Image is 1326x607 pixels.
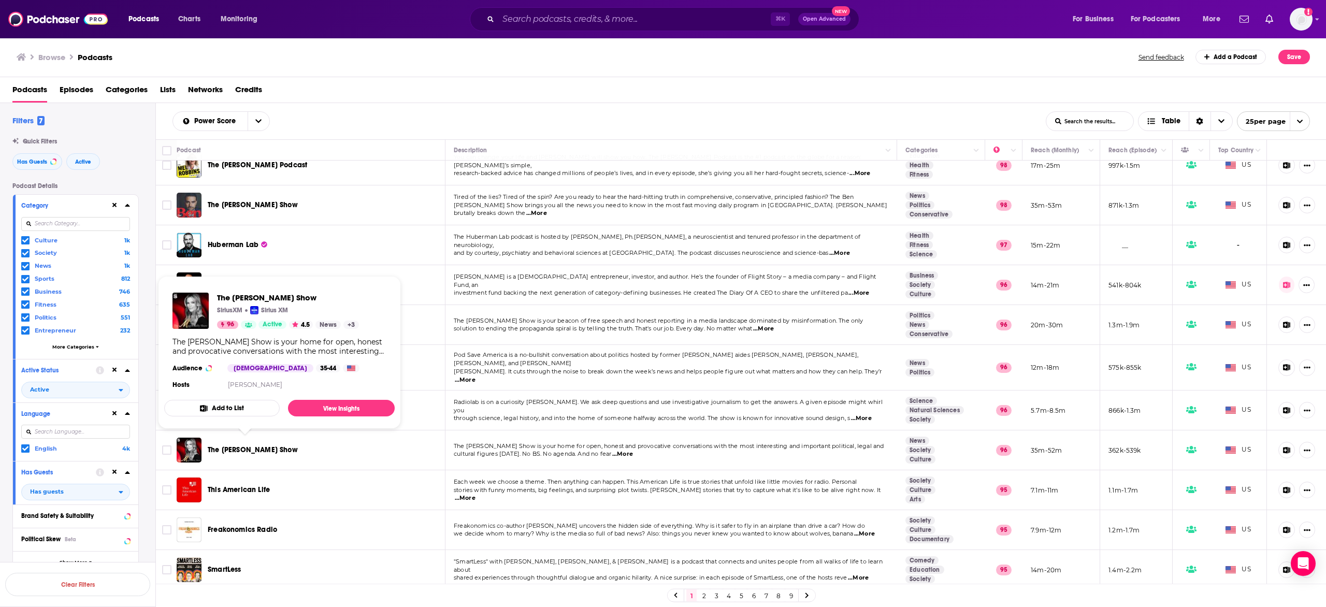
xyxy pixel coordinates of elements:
span: Toggle select row [162,161,171,170]
div: Power Score [993,144,1008,156]
h3: Browse [38,52,65,62]
a: Conservative [905,210,953,219]
a: Add a Podcast [1195,50,1266,64]
button: Choose View [1138,111,1233,131]
span: [PERSON_NAME]. It cuts through the noise to break down the week’s news and helps people figure ou... [454,368,882,375]
button: Show More Button [1299,157,1315,174]
span: US [1226,525,1251,535]
span: Active [30,387,49,393]
span: More Categories [52,344,94,350]
img: Huberman Lab [177,233,201,257]
span: You can change your life and [PERSON_NAME] will show you how. The [PERSON_NAME] Podcast is the #1... [454,153,861,169]
span: Networks [188,81,223,103]
div: Reach (Monthly) [1031,144,1079,156]
span: Logged in as LLassiter [1290,8,1313,31]
span: Toggle select row [162,240,171,250]
a: Comedy [905,556,939,565]
span: Quick Filters [23,138,57,145]
a: Science [905,250,937,258]
span: Power Score [194,118,239,125]
div: Open Intercom Messenger [1291,551,1316,576]
a: +3 [343,321,359,329]
span: ...More [526,209,547,218]
button: open menu [1065,11,1127,27]
img: SmartLess [177,557,201,582]
a: Natural Sciences [905,406,964,414]
a: Credits [235,81,262,103]
h3: Audience [172,364,219,372]
img: User Profile [1290,8,1313,31]
a: The [PERSON_NAME] Show [208,200,298,210]
span: 746 [119,288,130,295]
span: Toggle select row [162,200,171,210]
span: Freakonomics co-author [PERSON_NAME] uncovers the hidden side of everything. Why is it safer to f... [454,522,865,529]
div: Description [454,144,487,156]
button: Show More [13,551,138,574]
p: 35m-52m [1031,446,1062,455]
button: Show More Button [1299,197,1315,213]
p: 14m-21m [1031,281,1059,290]
p: 95 [996,485,1012,495]
span: This American Life [208,485,270,494]
span: Has Guests [17,159,47,165]
button: More Categories [21,344,130,350]
p: 96 [996,405,1012,415]
span: The [PERSON_NAME] Show [208,200,298,209]
h2: Filters [12,115,45,125]
button: Show More Button [1299,237,1315,253]
a: Education [905,566,944,574]
span: [PERSON_NAME] is a [DEMOGRAPHIC_DATA] entrepreneur, investor, and author. He’s the founder of Fli... [454,273,876,288]
img: This American Life [177,478,201,502]
span: Show More [60,560,88,566]
h1: Podcasts [78,52,112,62]
img: Sirius XM [250,306,258,314]
p: 7.1m-11m [1031,486,1058,495]
span: Lists [160,81,176,103]
span: Politics [35,314,56,321]
span: 96 [227,320,234,330]
span: 635 [119,301,130,308]
span: 7 [37,116,45,125]
span: 232 [120,327,130,334]
a: Society [905,415,935,424]
span: Toggle select row [162,445,171,455]
span: Pod Save America is a no-bullshit conversation about politics hosted by former [PERSON_NAME] aide... [454,351,858,367]
button: Send feedback [1135,53,1187,62]
h2: filter dropdown [21,484,130,500]
span: Freakonomics Radio [208,525,277,534]
button: Language [21,407,110,420]
a: View Insights [288,400,395,416]
span: ...More [854,530,875,538]
a: 8 [773,589,784,602]
button: Category [21,199,110,212]
p: 15m-22m [1031,241,1060,250]
span: ...More [849,169,870,178]
button: Active [66,153,100,170]
p: 5.7m-8.5m [1031,406,1066,415]
img: The Megyn Kelly Show [172,293,209,329]
a: Categories [106,81,148,103]
button: open menu [213,11,271,27]
a: Society [905,476,935,485]
span: US [1226,160,1251,170]
button: Save [1278,50,1310,64]
span: Entrepreneur [35,327,76,334]
div: Search podcasts, credits, & more... [480,7,869,31]
a: The Ben Shapiro Show [177,193,201,218]
button: Has Guests [21,466,96,479]
span: SmartLess [208,565,241,574]
a: 96 [217,321,238,329]
span: cultural figures [DATE]. No BS. No agenda. And no fear [454,450,611,457]
a: 3 [711,589,722,602]
p: 575k-855k [1108,363,1142,372]
button: Show More Button [1299,402,1315,418]
span: ...More [612,450,633,458]
span: - [1237,239,1240,251]
span: For Podcasters [1131,12,1180,26]
a: 9 [786,589,796,602]
span: ...More [848,289,869,297]
a: Podcasts [12,81,47,103]
span: Fitness [35,301,56,308]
